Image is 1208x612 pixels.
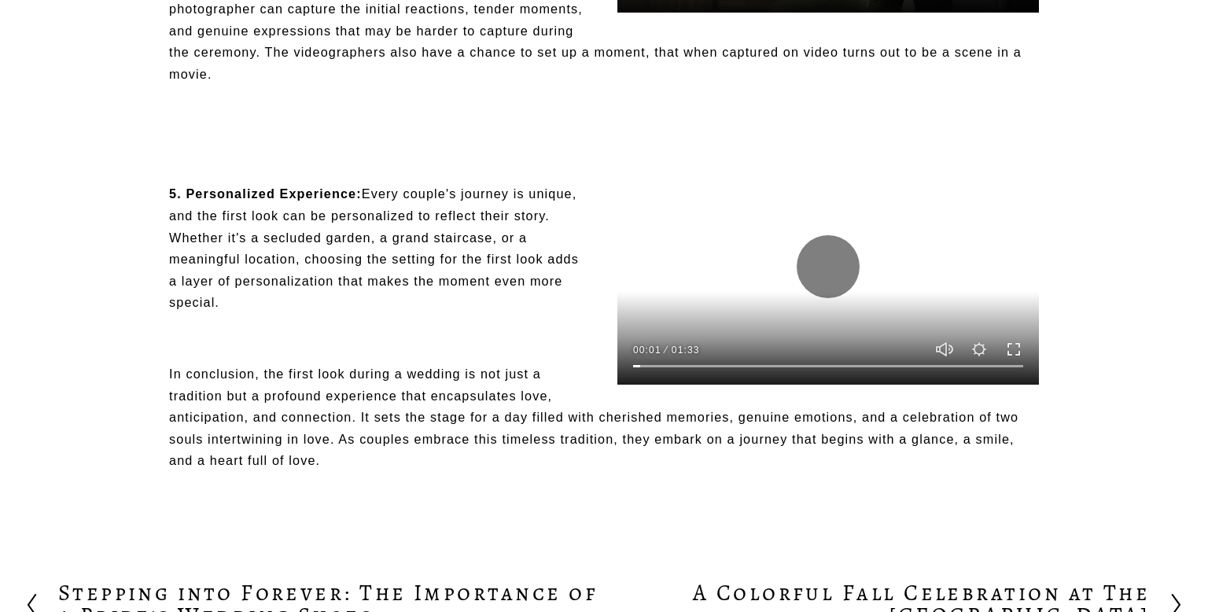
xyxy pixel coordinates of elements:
[633,361,1023,372] input: Seek
[169,363,1039,472] p: In conclusion, the first look during a wedding is not just a tradition but a profound experience ...
[169,186,362,201] strong: 5. Personalized Experience:
[665,342,704,358] div: Duration
[169,183,1039,313] p: Every couple's journey is unique, and the first look can be personalized to reflect their story. ...
[797,235,860,298] button: Pause
[633,342,665,358] div: Current time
